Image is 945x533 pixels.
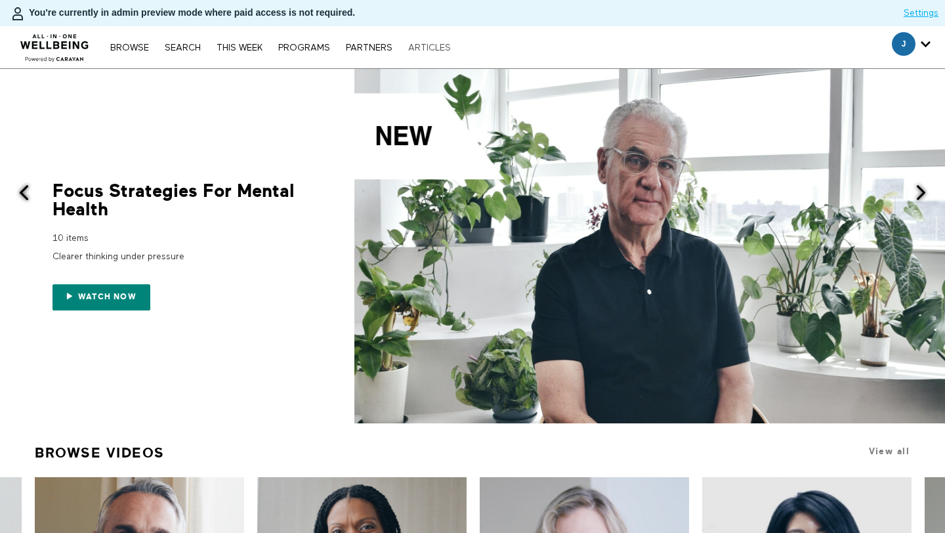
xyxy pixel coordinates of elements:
[35,439,165,467] a: Browse Videos
[15,24,94,64] img: CARAVAN
[10,6,26,22] img: person-bdfc0eaa9744423c596e6e1c01710c89950b1dff7c83b5d61d716cfd8139584f.svg
[882,26,940,68] div: Secondary
[402,43,457,53] a: ARTICLES
[104,41,457,54] nav: Primary
[869,446,910,456] a: View all
[158,43,207,53] a: Search
[272,43,337,53] a: PROGRAMS
[210,43,269,53] a: THIS WEEK
[339,43,399,53] a: PARTNERS
[904,7,938,20] a: Settings
[104,43,156,53] a: Browse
